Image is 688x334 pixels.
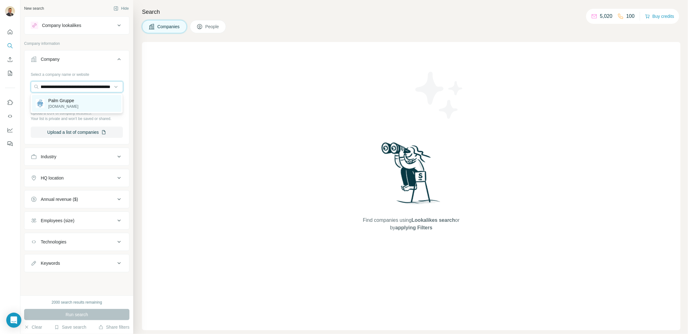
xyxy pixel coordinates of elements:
div: Technologies [41,239,66,245]
p: 5,020 [600,13,612,20]
button: Technologies [24,234,129,249]
button: Hide [109,4,133,13]
button: Upload a list of companies [31,127,123,138]
button: Company [24,52,129,69]
button: Search [5,40,15,51]
div: Employees (size) [41,217,74,224]
button: Buy credits [645,12,674,21]
img: Palm Gruppe [36,99,45,108]
p: 100 [626,13,635,20]
div: Industry [41,154,56,160]
p: Company information [24,41,129,46]
div: Keywords [41,260,60,266]
button: Industry [24,149,129,164]
span: Find companies using or by [361,217,461,232]
div: Open Intercom Messenger [6,313,21,328]
span: Companies [157,23,180,30]
button: Clear [24,324,42,330]
button: Keywords [24,256,129,271]
div: HQ location [41,175,64,181]
div: Annual revenue ($) [41,196,78,202]
span: Lookalikes search [412,217,455,223]
button: Use Surfe API [5,111,15,122]
div: New search [24,6,44,11]
button: Dashboard [5,124,15,136]
img: Surfe Illustration - Stars [411,67,468,123]
button: HQ location [24,170,129,185]
div: Select a company name or website [31,69,123,77]
div: Company [41,56,60,62]
button: Enrich CSV [5,54,15,65]
button: Employees (size) [24,213,129,228]
span: People [205,23,220,30]
div: 2000 search results remaining [52,300,102,305]
p: Palm Gruppe [48,97,78,104]
div: Company lookalikes [42,22,81,29]
button: Company lookalikes [24,18,129,33]
button: Annual revenue ($) [24,192,129,207]
img: Surfe Illustration - Woman searching with binoculars [379,141,444,211]
button: Use Surfe on LinkedIn [5,97,15,108]
button: Feedback [5,138,15,149]
button: Save search [54,324,86,330]
p: [DOMAIN_NAME] [48,104,78,109]
button: Quick start [5,26,15,38]
img: Avatar [5,6,15,16]
button: My lists [5,68,15,79]
span: applying Filters [395,225,432,230]
button: Share filters [98,324,129,330]
p: Your list is private and won't be saved or shared. [31,116,123,122]
h4: Search [142,8,680,16]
